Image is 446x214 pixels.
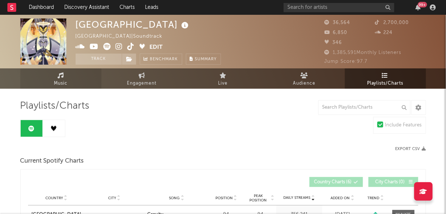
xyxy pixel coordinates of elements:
[76,54,122,65] button: Track
[367,79,404,88] span: Playlists/Charts
[140,54,182,65] a: Benchmark
[150,43,163,52] button: Edit
[331,196,350,200] span: Added On
[325,30,348,35] span: 6,850
[325,50,402,55] span: 1,385,591 Monthly Listeners
[418,2,427,7] div: 99 +
[215,196,233,200] span: Position
[314,180,352,184] span: Country Charts ( 6 )
[375,20,409,25] span: 2,700,000
[385,121,422,130] div: Include Features
[325,20,350,25] span: 36,564
[293,79,315,88] span: Audience
[127,79,157,88] span: Engagement
[373,180,407,184] span: City Charts ( 0 )
[264,68,345,89] a: Audience
[186,54,221,65] button: Summary
[395,147,426,151] button: Export CSV
[20,68,101,89] a: Music
[108,196,116,200] span: City
[284,195,311,201] span: Daily Streams
[150,55,178,64] span: Benchmark
[195,57,217,61] span: Summary
[20,157,84,166] span: Current Spotify Charts
[101,68,183,89] a: Engagement
[369,177,418,187] button: City Charts(0)
[345,68,426,89] a: Playlists/Charts
[45,196,63,200] span: Country
[20,102,90,111] span: Playlists/Charts
[218,79,228,88] span: Live
[169,196,180,200] span: Song
[54,79,68,88] span: Music
[318,100,411,115] input: Search Playlists/Charts
[183,68,264,89] a: Live
[310,177,363,187] button: Country Charts(6)
[284,3,394,12] input: Search for artists
[325,59,368,64] span: Jump Score: 97.7
[325,40,342,45] span: 346
[76,32,171,41] div: [GEOGRAPHIC_DATA] | Soundtrack
[367,196,380,200] span: Trend
[375,30,393,35] span: 224
[416,4,421,10] button: 99+
[247,194,270,203] span: Peak Position
[76,18,191,31] div: [GEOGRAPHIC_DATA]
